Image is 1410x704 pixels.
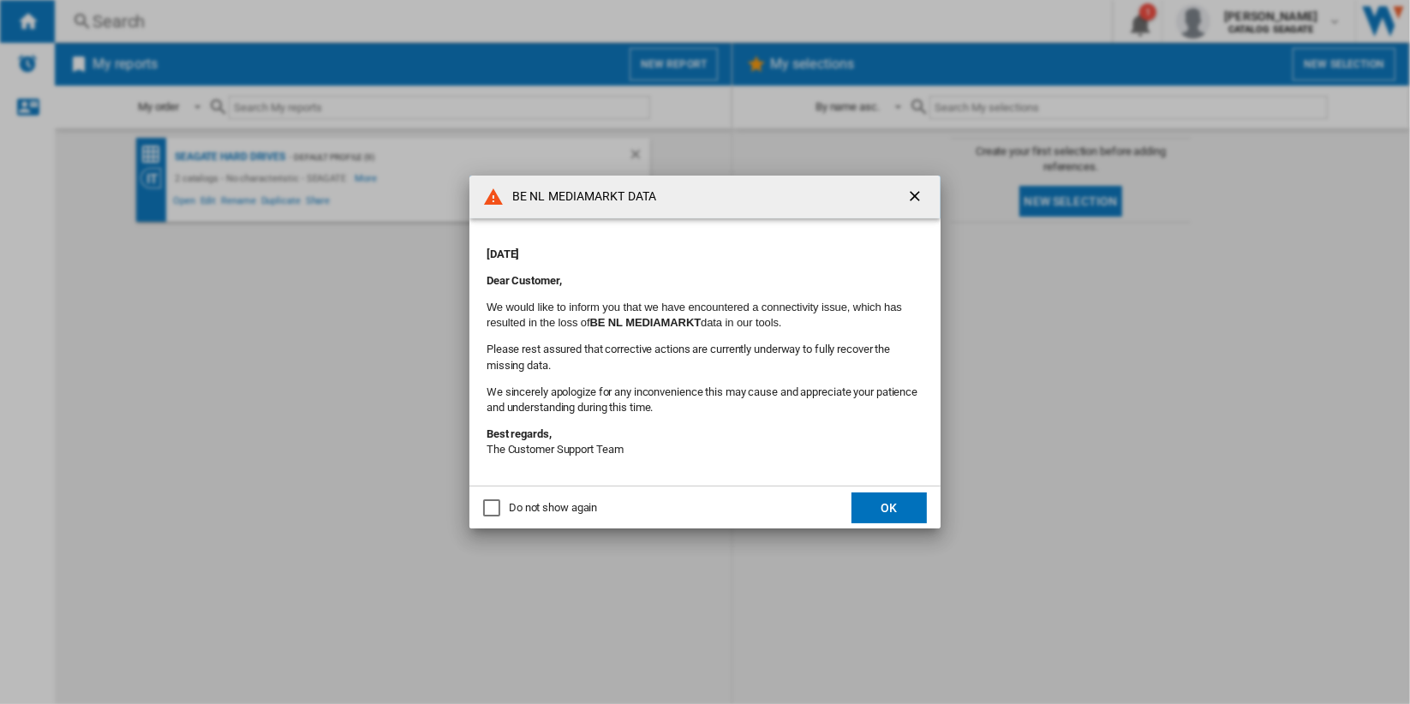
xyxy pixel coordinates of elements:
strong: Dear Customer, [487,274,562,287]
button: OK [851,492,927,523]
b: BE NL MEDIAMARKT [590,316,702,329]
h4: BE NL MEDIAMARKT DATA [504,188,656,206]
p: The Customer Support Team [487,427,923,457]
md-checkbox: Do not show again [483,500,597,516]
ng-md-icon: getI18NText('BUTTONS.CLOSE_DIALOG') [906,188,927,208]
p: We sincerely apologize for any inconvenience this may cause and appreciate your patience and unde... [487,385,923,415]
button: getI18NText('BUTTONS.CLOSE_DIALOG') [899,180,934,214]
p: Please rest assured that corrective actions are currently underway to fully recover the missing d... [487,342,923,373]
div: Do not show again [509,500,597,516]
strong: [DATE] [487,248,519,260]
strong: Best regards, [487,427,552,440]
font: We would like to inform you that we have encountered a connectivity issue, which has resulted in ... [487,301,902,329]
span: data in our tools. [590,316,782,329]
